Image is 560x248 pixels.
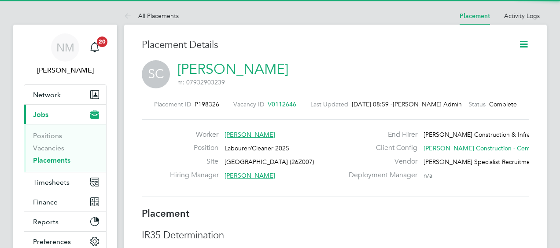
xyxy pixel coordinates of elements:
label: Position [170,143,218,153]
button: Timesheets [24,172,106,192]
h3: Placement Details [142,39,505,51]
span: Complete [489,100,517,108]
span: 20 [97,36,107,47]
label: Worker [170,130,218,139]
span: [PERSON_NAME] Construction & Infrast… [424,131,541,139]
span: [PERSON_NAME] Construction - Central [424,144,537,152]
span: Timesheets [33,178,70,186]
label: End Hirer [343,130,417,139]
b: Placement [142,208,190,219]
span: Reports [33,218,59,226]
label: Vacancy ID [233,100,264,108]
span: SC [142,60,170,88]
span: Jobs [33,110,48,119]
span: [PERSON_NAME] Admin [393,100,454,108]
span: [PERSON_NAME] [225,131,275,139]
label: Deployment Manager [343,171,417,180]
a: All Placements [124,12,179,20]
div: Jobs [24,124,106,172]
label: Hiring Manager [170,171,218,180]
span: V0112646 [268,100,296,108]
a: Vacancies [33,144,64,152]
a: Activity Logs [504,12,540,20]
label: Site [170,157,218,166]
span: Preferences [33,237,71,246]
a: Placement [460,12,490,20]
button: Jobs [24,105,106,124]
span: Network [33,91,61,99]
span: n/a [424,171,432,179]
h3: IR35 Determination [142,229,529,242]
span: Nicholas Morgan [24,65,107,76]
label: Last Updated [310,100,348,108]
span: Finance [33,198,58,206]
span: [PERSON_NAME] Specialist Recruitment Limited [424,158,558,166]
a: Placements [33,156,70,164]
a: 20 [86,33,103,62]
span: [GEOGRAPHIC_DATA] (26Z007) [225,158,314,166]
button: Reports [24,212,106,231]
span: Labourer/Cleaner 2025 [225,144,289,152]
a: [PERSON_NAME] [177,61,288,78]
span: NM [56,42,74,53]
span: [PERSON_NAME] [225,171,275,179]
a: Positions [33,131,62,140]
label: Status [468,100,486,108]
label: Placement ID [154,100,191,108]
button: Finance [24,192,106,212]
a: NM[PERSON_NAME] [24,33,107,76]
label: Vendor [343,157,417,166]
span: [DATE] 08:59 - [352,100,393,108]
button: Network [24,85,106,104]
span: P198326 [195,100,219,108]
span: m: 07932903239 [177,78,225,86]
label: Client Config [343,143,417,153]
